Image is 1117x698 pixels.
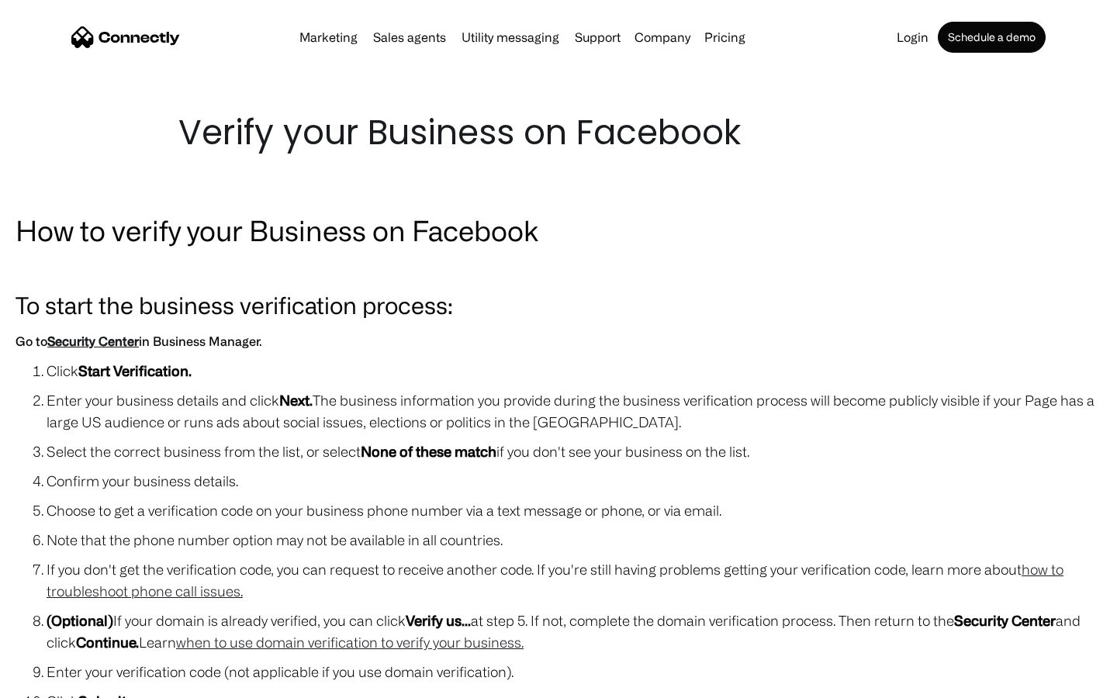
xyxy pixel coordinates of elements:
h1: Verify your Business on Facebook [178,109,939,157]
p: ‍ [16,257,1101,279]
h3: To start the business verification process: [16,287,1101,323]
a: Pricing [698,31,752,43]
li: If you don't get the verification code, you can request to receive another code. If you're still ... [47,558,1101,602]
strong: Continue. [76,634,139,650]
li: Confirm your business details. [47,470,1101,492]
strong: Verify us... [406,613,471,628]
div: Company [635,26,690,48]
li: Choose to get a verification code on your business phone number via a text message or phone, or v... [47,499,1101,521]
h2: How to verify your Business on Facebook [16,211,1101,250]
li: If your domain is already verified, you can click at step 5. If not, complete the domain verifica... [47,610,1101,653]
a: when to use domain verification to verify your business. [176,634,524,650]
li: Click [47,360,1101,382]
strong: Security Center [954,613,1056,628]
a: Sales agents [367,31,452,43]
strong: Next. [279,392,313,408]
a: Schedule a demo [938,22,1046,53]
h6: Go to in Business Manager. [16,330,1101,352]
a: Login [890,31,935,43]
strong: Start Verification. [78,363,192,378]
li: Enter your verification code (not applicable if you use domain verification). [47,661,1101,682]
a: Marketing [293,31,364,43]
strong: None of these match [361,444,496,459]
aside: Language selected: English [16,671,93,693]
strong: (Optional) [47,613,113,628]
li: Select the correct business from the list, or select if you don't see your business on the list. [47,441,1101,462]
li: Note that the phone number option may not be available in all countries. [47,529,1101,551]
a: Security Center [47,334,139,348]
li: Enter your business details and click The business information you provide during the business ve... [47,389,1101,433]
a: Utility messaging [455,31,565,43]
ul: Language list [31,671,93,693]
a: Support [569,31,627,43]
